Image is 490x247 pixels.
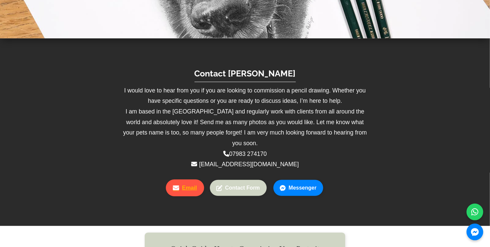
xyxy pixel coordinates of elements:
a: Email [166,180,204,196]
h1: Contact [PERSON_NAME] [195,58,296,82]
a: [EMAIL_ADDRESS][DOMAIN_NAME] [199,161,299,168]
a: Messenger [273,180,324,196]
a: Messenger [467,224,483,240]
a: Contact Form [210,180,267,196]
a: 07983 274170 [223,151,267,157]
p: I would love to hear from you if you are looking to commission a pencil drawing. Whether you have... [118,85,372,170]
a: WhatsApp [467,204,483,220]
